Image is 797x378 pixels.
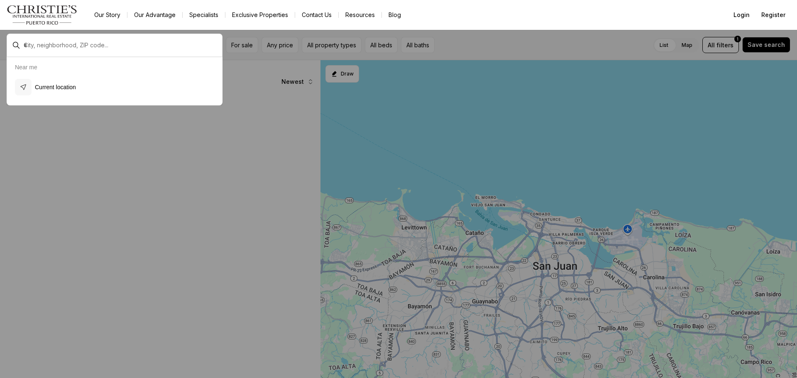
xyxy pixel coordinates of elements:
a: Specialists [183,9,225,21]
img: logo [7,5,78,25]
a: Our Advantage [127,9,182,21]
p: Current location [35,83,76,91]
span: Login [733,12,750,18]
button: Login [729,7,755,23]
p: Near me [15,64,37,71]
button: Register [756,7,790,23]
button: Contact Us [295,9,338,21]
a: Blog [382,9,408,21]
span: Register [761,12,785,18]
a: Exclusive Properties [225,9,295,21]
a: Resources [339,9,381,21]
button: Current location [12,76,218,99]
a: Our Story [88,9,127,21]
